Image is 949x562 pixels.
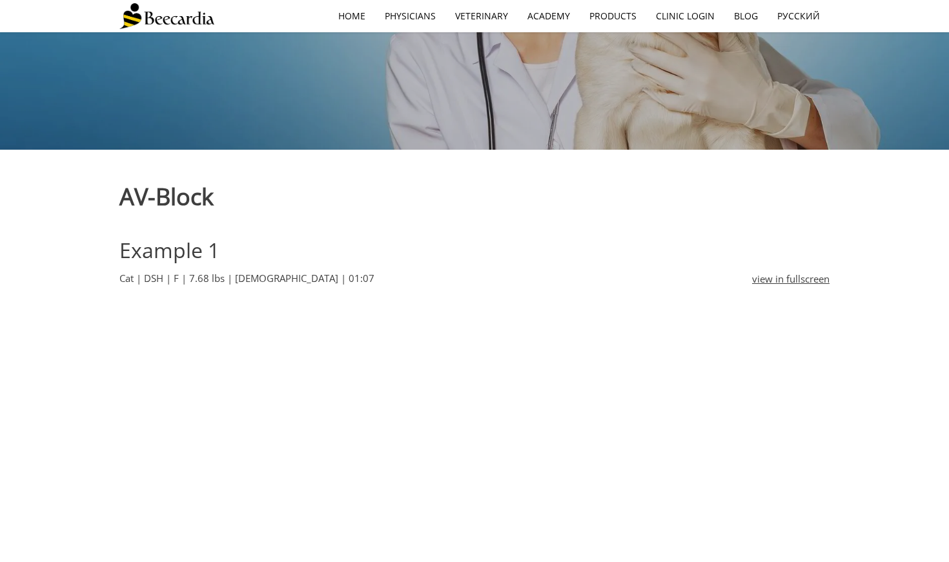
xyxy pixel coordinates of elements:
[768,1,830,31] a: Русский
[119,236,219,264] span: Example 1
[119,181,214,212] span: AV-Block
[119,270,723,286] p: Cat | DSH | F | 7.68 lbs | [DEMOGRAPHIC_DATA] | 01:07
[119,3,214,29] img: Beecardia
[752,271,830,286] a: view in fullscreen
[646,1,724,31] a: Clinic Login
[329,1,375,31] a: home
[518,1,580,31] a: Academy
[580,1,646,31] a: Products
[375,1,445,31] a: Physicians
[445,1,518,31] a: Veterinary
[724,1,768,31] a: Blog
